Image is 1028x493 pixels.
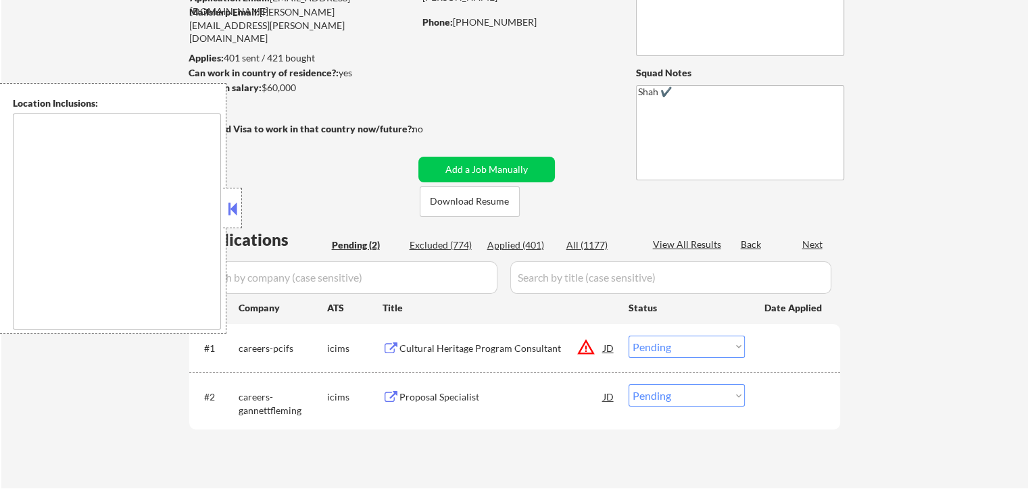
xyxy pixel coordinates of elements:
[189,82,262,93] strong: Minimum salary:
[636,66,844,80] div: Squad Notes
[741,238,762,251] div: Back
[189,6,260,18] strong: Mailslurp Email:
[399,342,604,355] div: Cultural Heritage Program Consultant
[239,301,327,315] div: Company
[422,16,453,28] strong: Phone:
[802,238,824,251] div: Next
[204,390,228,404] div: #2
[487,238,555,252] div: Applied (401)
[189,66,410,80] div: yes
[327,342,383,355] div: icims
[204,342,228,355] div: #1
[510,261,831,294] input: Search by title (case sensitive)
[418,157,555,182] button: Add a Job Manually
[189,5,414,45] div: [PERSON_NAME][EMAIL_ADDRESS][PERSON_NAME][DOMAIN_NAME]
[189,51,414,65] div: 401 sent / 421 bought
[13,97,221,110] div: Location Inclusions:
[193,261,497,294] input: Search by company (case sensitive)
[327,390,383,404] div: icims
[422,16,614,29] div: [PHONE_NUMBER]
[189,123,414,134] strong: Will need Visa to work in that country now/future?:
[764,301,824,315] div: Date Applied
[653,238,725,251] div: View All Results
[629,295,745,319] div: Status
[327,301,383,315] div: ATS
[239,390,327,417] div: careers-gannettfleming
[189,52,224,63] strong: Applies:
[399,390,604,404] div: Proposal Specialist
[420,186,520,217] button: Download Resume
[189,67,339,78] strong: Can work in country of residence?:
[602,384,616,409] div: JD
[193,232,327,248] div: Applications
[239,342,327,355] div: careers-pcifs
[577,338,595,357] button: warning_amber
[412,122,451,136] div: no
[383,301,616,315] div: Title
[189,81,414,95] div: $60,000
[602,336,616,360] div: JD
[566,238,634,252] div: All (1177)
[410,238,477,252] div: Excluded (774)
[332,238,399,252] div: Pending (2)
